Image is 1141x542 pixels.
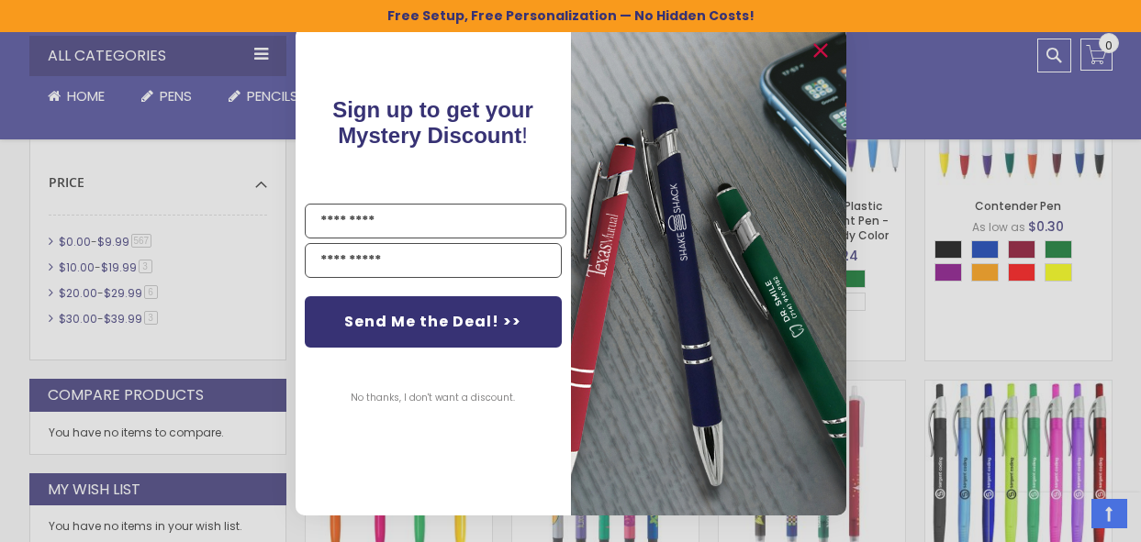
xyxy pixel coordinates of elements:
[341,375,524,421] button: No thanks, I don't want a discount.
[332,97,533,148] span: Sign up to get your Mystery Discount
[571,27,846,515] img: 081b18bf-2f98-4675-a917-09431eb06994.jpeg
[990,492,1141,542] iframe: Google Customer Reviews
[305,296,562,348] button: Send Me the Deal! >>
[305,243,562,278] input: YOUR EMAIL
[806,36,835,65] button: Close dialog
[332,97,533,148] span: !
